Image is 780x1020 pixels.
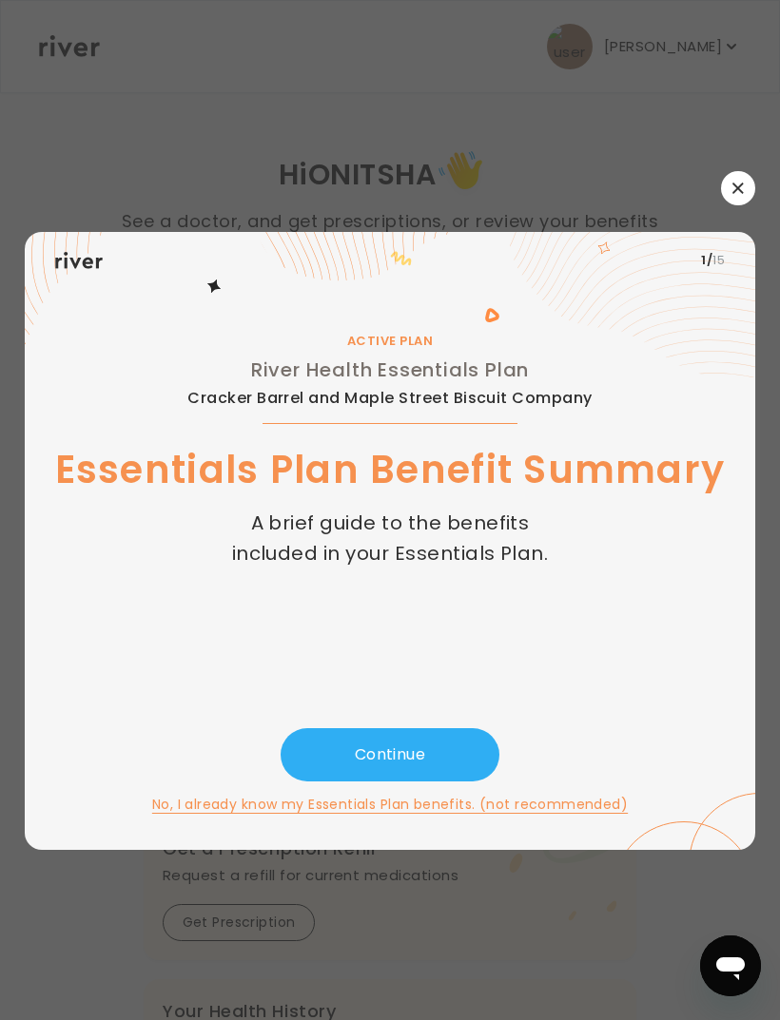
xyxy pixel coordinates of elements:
[187,391,593,406] span: Cracker Barrel and Maple Street Biscuit Company
[281,728,499,781] button: Continue
[187,355,593,385] h2: River Health Essentials Plan
[55,443,726,496] h1: Essentials Plan Benefit Summary
[223,508,557,569] p: A brief guide to the benefits included in your Essentials Plan.
[700,935,761,996] iframe: Button to launch messaging window
[152,793,628,816] button: No, I already know my Essentials Plan benefits. (not recommended)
